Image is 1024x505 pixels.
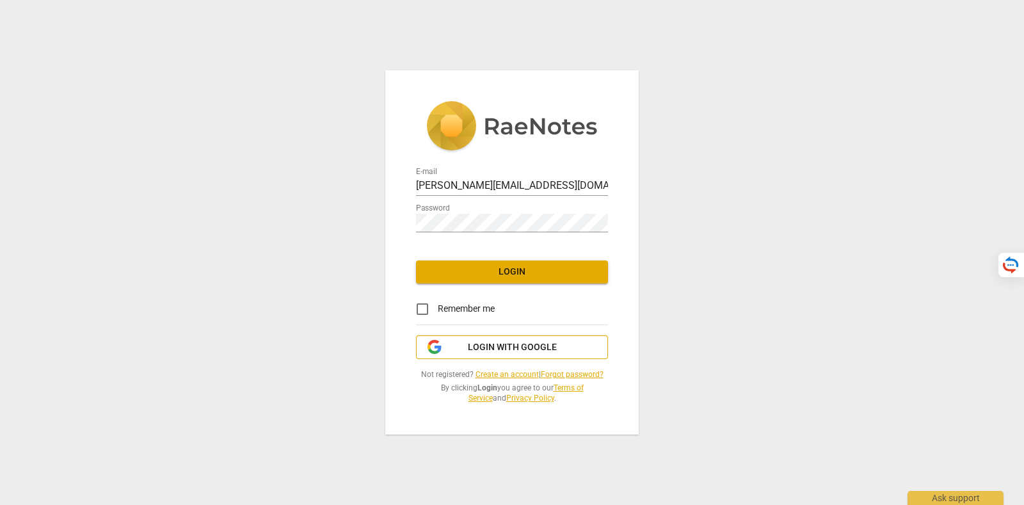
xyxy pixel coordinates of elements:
a: Privacy Policy [506,394,554,403]
a: Terms of Service [468,383,584,403]
label: Password [416,204,450,212]
a: Forgot password? [541,370,604,379]
b: Login [477,383,497,392]
span: Login with Google [468,341,557,354]
label: E-mail [416,168,437,175]
button: Login with Google [416,335,608,360]
img: 5ac2273c67554f335776073100b6d88f.svg [426,101,598,154]
button: Login [416,261,608,284]
span: By clicking you agree to our and . [416,383,608,404]
div: Ask support [908,491,1004,505]
span: Remember me [438,302,495,316]
span: Not registered? | [416,369,608,380]
span: Login [426,266,598,278]
a: Create an account [476,370,539,379]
